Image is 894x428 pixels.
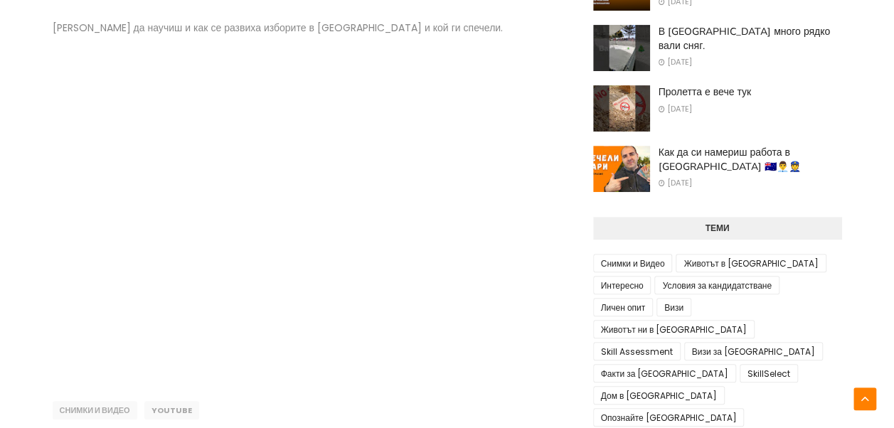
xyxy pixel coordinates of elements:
a: Снимки и Видео [593,254,673,272]
img: В Западна Австралия много рядко вали сняг. [593,25,650,71]
span: [DATE] [659,56,692,68]
a: Как да си намериш работа в [GEOGRAPHIC_DATA] 🇦🇺👨‍💼👮 [659,146,842,173]
a: Личен опит [593,298,654,316]
p: [PERSON_NAME] да научиш и как се развиха изборите в [GEOGRAPHIC_DATA] и кой ги спечели. [53,20,572,36]
a: Условия за кандидатстване [654,276,779,294]
a: YouTube [144,401,199,419]
a: SkillSelect [740,364,798,382]
a: Факти за [GEOGRAPHIC_DATA] [593,364,737,382]
a: Дом в [GEOGRAPHIC_DATA] [593,386,725,405]
a: В [GEOGRAPHIC_DATA] много рядко вали сняг. [659,25,842,53]
a: Визи за [GEOGRAPHIC_DATA] [684,342,823,360]
img: Как да си намериш работа в Австралия 🇦🇺👨‍💼👮 [593,146,650,192]
a: Снимки и Видео [53,401,137,419]
a: Пролетта е вече тук [659,85,842,100]
span: [DATE] [659,177,692,189]
a: Опознайте [GEOGRAPHIC_DATA] [593,408,745,427]
img: Пролетта е вече тук [593,85,650,132]
div: Back to Top [853,387,876,410]
a: Интересно [593,276,651,294]
span: [DATE] [659,103,692,115]
a: Визи [656,298,691,316]
a: Животът ни в [GEOGRAPHIC_DATA] [593,320,755,338]
a: Животът в [GEOGRAPHIC_DATA] [676,254,826,272]
h3: Теми [593,217,842,240]
a: Skill Assessment [593,342,681,360]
